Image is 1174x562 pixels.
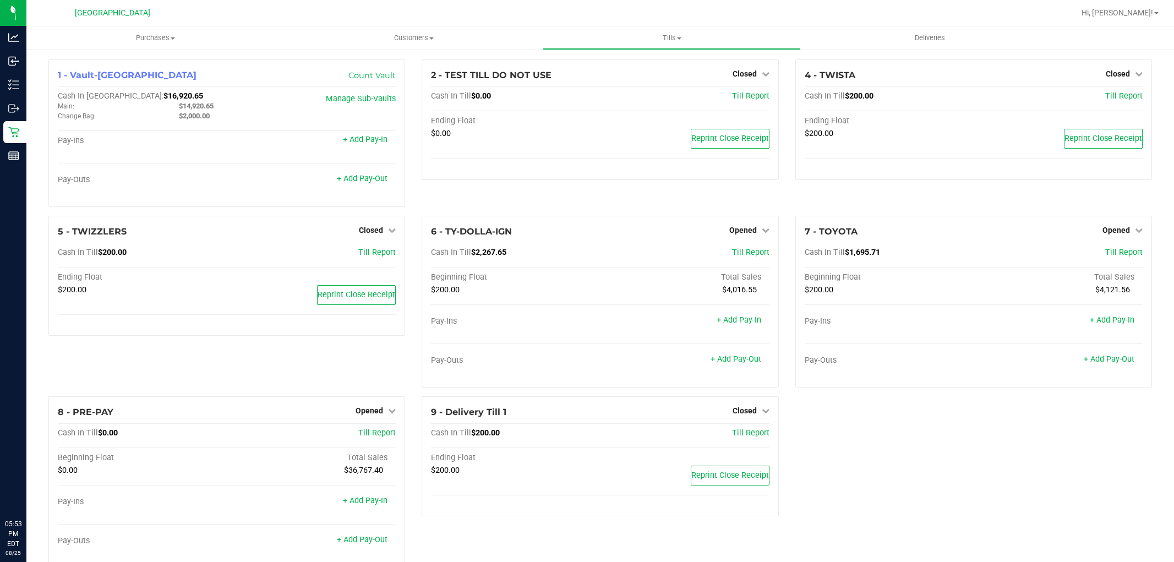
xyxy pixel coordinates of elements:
a: Till Report [1105,91,1143,101]
span: 9 - Delivery Till 1 [431,407,506,417]
div: Ending Float [58,272,227,282]
div: Beginning Float [805,272,974,282]
div: Ending Float [431,453,600,463]
span: Cash In Till [431,428,471,438]
a: Till Report [732,248,769,257]
button: Reprint Close Receipt [691,466,769,485]
a: + Add Pay-Out [711,354,761,364]
span: Reprint Close Receipt [691,471,769,480]
button: Reprint Close Receipt [691,129,769,149]
span: $200.00 [58,285,86,294]
inline-svg: Retail [8,127,19,138]
span: Cash In [GEOGRAPHIC_DATA]: [58,91,163,101]
span: Tills [543,33,800,43]
div: Pay-Outs [431,356,600,365]
span: 6 - TY-DOLLA-IGN [431,226,512,237]
span: $36,767.40 [344,466,383,475]
inline-svg: Analytics [8,32,19,43]
span: Opened [1102,226,1130,234]
inline-svg: Outbound [8,103,19,114]
a: Count Vault [348,70,396,80]
a: Manage Sub-Vaults [326,94,396,103]
span: Cash In Till [431,91,471,101]
span: Closed [1106,69,1130,78]
iframe: Resource center unread badge [32,472,46,485]
div: Ending Float [431,116,600,126]
div: Beginning Float [431,272,600,282]
span: Opened [356,406,383,415]
span: Deliveries [900,33,960,43]
a: Customers [285,26,543,50]
div: Total Sales [974,272,1143,282]
a: Purchases [26,26,285,50]
span: $4,121.56 [1095,285,1130,294]
div: Pay-Outs [805,356,974,365]
a: Deliveries [801,26,1059,50]
a: Till Report [358,248,396,257]
a: + Add Pay-Out [1084,354,1134,364]
span: Cash In Till [58,428,98,438]
span: Reprint Close Receipt [691,134,769,143]
span: Closed [733,406,757,415]
a: + Add Pay-In [343,135,387,144]
span: Cash In Till [431,248,471,257]
span: Main: [58,102,74,110]
span: Cash In Till [805,248,845,257]
div: Pay-Ins [58,497,227,507]
span: 8 - PRE-PAY [58,407,113,417]
a: Tills [543,26,801,50]
span: Purchases [26,33,285,43]
span: Hi, [PERSON_NAME]! [1082,8,1153,17]
a: Till Report [732,91,769,101]
div: Total Sales [600,272,769,282]
span: $4,016.55 [722,285,757,294]
p: 08/25 [5,549,21,557]
a: Till Report [1105,248,1143,257]
a: Till Report [732,428,769,438]
a: Till Report [358,428,396,438]
span: Closed [359,226,383,234]
span: 5 - TWIZZLERS [58,226,127,237]
span: $200.00 [805,285,833,294]
span: 7 - TOYOTA [805,226,858,237]
div: Pay-Ins [805,317,974,326]
div: Beginning Float [58,453,227,463]
button: Reprint Close Receipt [317,285,396,305]
span: 1 - Vault-[GEOGRAPHIC_DATA] [58,70,196,80]
span: Reprint Close Receipt [318,290,395,299]
inline-svg: Inbound [8,56,19,67]
span: Closed [733,69,757,78]
div: Pay-Outs [58,536,227,546]
span: $200.00 [805,129,833,138]
div: Pay-Ins [431,317,600,326]
span: $1,695.71 [845,248,880,257]
span: $0.00 [471,91,491,101]
div: Pay-Ins [58,136,227,146]
span: Reprint Close Receipt [1064,134,1142,143]
span: $0.00 [98,428,118,438]
div: Pay-Outs [58,175,227,185]
inline-svg: Inventory [8,79,19,90]
span: Opened [729,226,757,234]
iframe: Resource center [11,474,44,507]
span: Customers [285,33,542,43]
p: 05:53 PM EDT [5,519,21,549]
span: Change Bag: [58,112,96,120]
span: Cash In Till [58,248,98,257]
span: $14,920.65 [179,102,214,110]
a: + Add Pay-Out [337,535,387,544]
span: $16,920.65 [163,91,203,101]
div: Ending Float [805,116,974,126]
a: + Add Pay-In [343,496,387,505]
span: $0.00 [58,466,78,475]
span: $200.00 [845,91,873,101]
inline-svg: Reports [8,150,19,161]
span: [GEOGRAPHIC_DATA] [75,8,150,18]
span: $200.00 [471,428,500,438]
